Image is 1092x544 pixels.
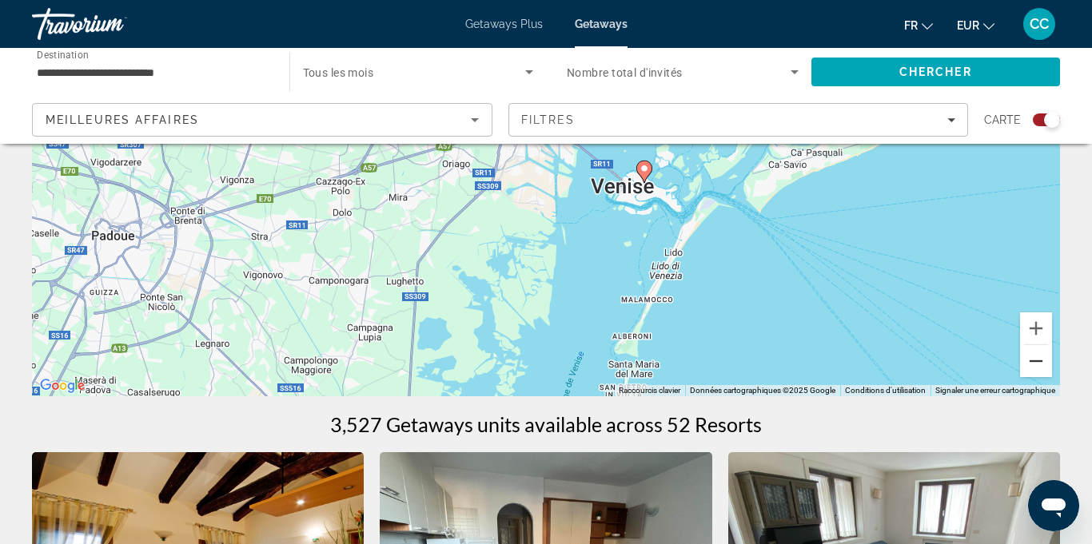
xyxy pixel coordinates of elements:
a: Getaways [575,18,628,30]
span: CC [1030,16,1049,32]
button: Change language [904,14,933,37]
span: Meilleures affaires [46,113,199,126]
span: EUR [957,19,979,32]
span: Nombre total d'invités [567,66,683,79]
span: fr [904,19,918,32]
button: Change currency [957,14,994,37]
h1: 3,527 Getaways units available across 52 Resorts [330,412,762,436]
a: Ouvrir cette zone dans Google Maps (dans une nouvelle fenêtre) [36,375,89,396]
span: Destination [37,49,89,60]
a: Conditions d'utilisation (s'ouvre dans un nouvel onglet) [845,386,926,395]
button: Search [811,58,1061,86]
button: Raccourcis clavier [619,385,680,396]
a: Getaways Plus [465,18,543,30]
a: Signaler une erreur cartographique [935,386,1055,395]
a: Travorium [32,3,192,45]
span: Filtres [521,113,576,126]
button: Zoom avant [1020,312,1052,344]
span: Chercher [899,66,972,78]
button: Zoom arrière [1020,345,1052,377]
iframe: Bouton de lancement de la fenêtre de messagerie [1028,480,1079,531]
span: Tous les mois [303,66,374,79]
span: Données cartographiques ©2025 Google [690,386,835,395]
button: Filters [508,103,969,137]
img: Google [36,375,89,396]
input: Select destination [37,63,269,82]
mat-select: Sort by [46,110,479,129]
button: User Menu [1018,7,1060,41]
span: Carte [984,109,1021,131]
